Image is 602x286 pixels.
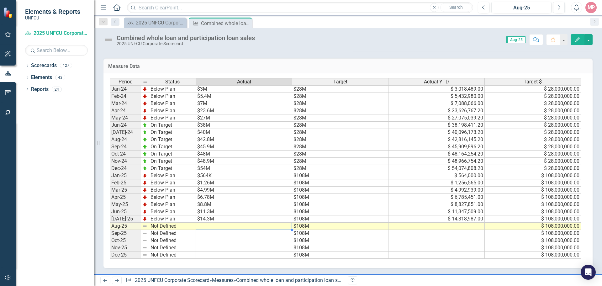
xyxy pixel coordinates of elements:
[110,237,141,244] td: Oct-25
[424,79,449,85] span: Actual YTD
[110,107,141,114] td: Apr-24
[110,114,141,122] td: May-24
[485,179,581,187] td: $ 108,000,000.00
[581,265,596,280] div: Open Intercom Messenger
[196,93,292,100] td: $5.4M
[149,107,196,114] td: Below Plan
[388,100,485,107] td: $ 7,088,066.00
[485,107,581,114] td: $ 28,000,000.00
[142,115,147,120] img: TnMDeAgwAPMxUmUi88jYAAAAAElFTkSuQmCC
[110,85,141,93] td: Jan-24
[136,19,185,27] div: 2025 UNFCU Corporate Balanced Scorecard
[388,187,485,194] td: $ 4,992,939.00
[196,158,292,165] td: $48.9M
[142,245,147,250] img: 8DAGhfEEPCf229AAAAAElFTkSuQmCC
[388,158,485,165] td: $ 48,966,754.20
[292,230,388,237] td: $108M
[388,172,485,179] td: $ 564,000.00
[165,79,180,85] span: Status
[52,87,62,92] div: 24
[292,158,388,165] td: $28M
[142,151,147,156] img: zOikAAAAAElFTkSuQmCC
[485,114,581,122] td: $ 28,000,000.00
[110,129,141,136] td: [DATE]-24
[149,179,196,187] td: Below Plan
[125,19,185,27] a: 2025 UNFCU Corporate Balanced Scorecard
[149,201,196,208] td: Below Plan
[292,208,388,215] td: $108M
[149,172,196,179] td: Below Plan
[149,122,196,129] td: On Target
[142,224,147,229] img: 8DAGhfEEPCf229AAAAAElFTkSuQmCC
[292,223,388,230] td: $108M
[31,62,57,69] a: Scorecards
[388,129,485,136] td: $ 40,096,173.20
[110,122,141,129] td: Jun-24
[292,179,388,187] td: $108M
[388,151,485,158] td: $ 48,164,254.20
[485,100,581,107] td: $ 28,000,000.00
[292,129,388,136] td: $28M
[485,136,581,143] td: $ 28,000,000.00
[142,188,147,193] img: TnMDeAgwAPMxUmUi88jYAAAAAElFTkSuQmCC
[196,201,292,208] td: $8.8M
[292,187,388,194] td: $108M
[110,93,141,100] td: Feb-24
[388,194,485,201] td: $ 6,785,451.00
[485,187,581,194] td: $ 108,000,000.00
[149,114,196,122] td: Below Plan
[201,19,250,27] div: Combined whole loan and participation loan sales
[292,114,388,122] td: $28M
[110,136,141,143] td: Aug-24
[149,100,196,107] td: Below Plan
[126,277,343,284] div: » »
[149,151,196,158] td: On Target
[149,252,196,259] td: Not Defined
[149,223,196,230] td: Not Defined
[149,187,196,194] td: Below Plan
[149,230,196,237] td: Not Defined
[149,158,196,165] td: On Target
[142,166,147,171] img: zOikAAAAAElFTkSuQmCC
[485,129,581,136] td: $ 28,000,000.00
[485,158,581,165] td: $ 28,000,000.00
[449,5,463,10] span: Search
[196,129,292,136] td: $40M
[440,3,472,12] button: Search
[55,75,65,80] div: 43
[142,94,147,99] img: TnMDeAgwAPMxUmUi88jYAAAAAElFTkSuQmCC
[149,129,196,136] td: On Target
[135,277,209,283] a: 2025 UNFCU Corporate Scorecard
[149,143,196,151] td: On Target
[149,85,196,93] td: Below Plan
[212,277,234,283] a: Measures
[388,208,485,215] td: $ 11,347,509.00
[110,172,141,179] td: Jan-25
[485,252,581,259] td: $ 108,000,000.00
[388,122,485,129] td: $ 38,198,411.20
[119,79,133,85] span: Period
[585,2,597,13] button: MP
[196,136,292,143] td: $42.8M
[149,93,196,100] td: Below Plan
[149,194,196,201] td: Below Plan
[494,4,549,12] div: Aug-25
[110,100,141,107] td: Mar-24
[110,165,141,172] td: Dec-24
[292,93,388,100] td: $28M
[292,244,388,252] td: $108M
[485,237,581,244] td: $ 108,000,000.00
[292,151,388,158] td: $28M
[110,223,141,230] td: Aug-25
[110,158,141,165] td: Nov-24
[485,172,581,179] td: $ 108,000,000.00
[149,136,196,143] td: On Target
[388,143,485,151] td: $ 45,909,896.20
[149,215,196,223] td: Below Plan
[142,108,147,113] img: TnMDeAgwAPMxUmUi88jYAAAAAElFTkSuQmCC
[142,195,147,200] img: TnMDeAgwAPMxUmUi88jYAAAAAElFTkSuQmCC
[491,2,552,13] button: Aug-25
[142,87,147,92] img: TnMDeAgwAPMxUmUi88jYAAAAAElFTkSuQmCC
[388,165,485,172] td: $ 54,074,808.20
[485,143,581,151] td: $ 28,000,000.00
